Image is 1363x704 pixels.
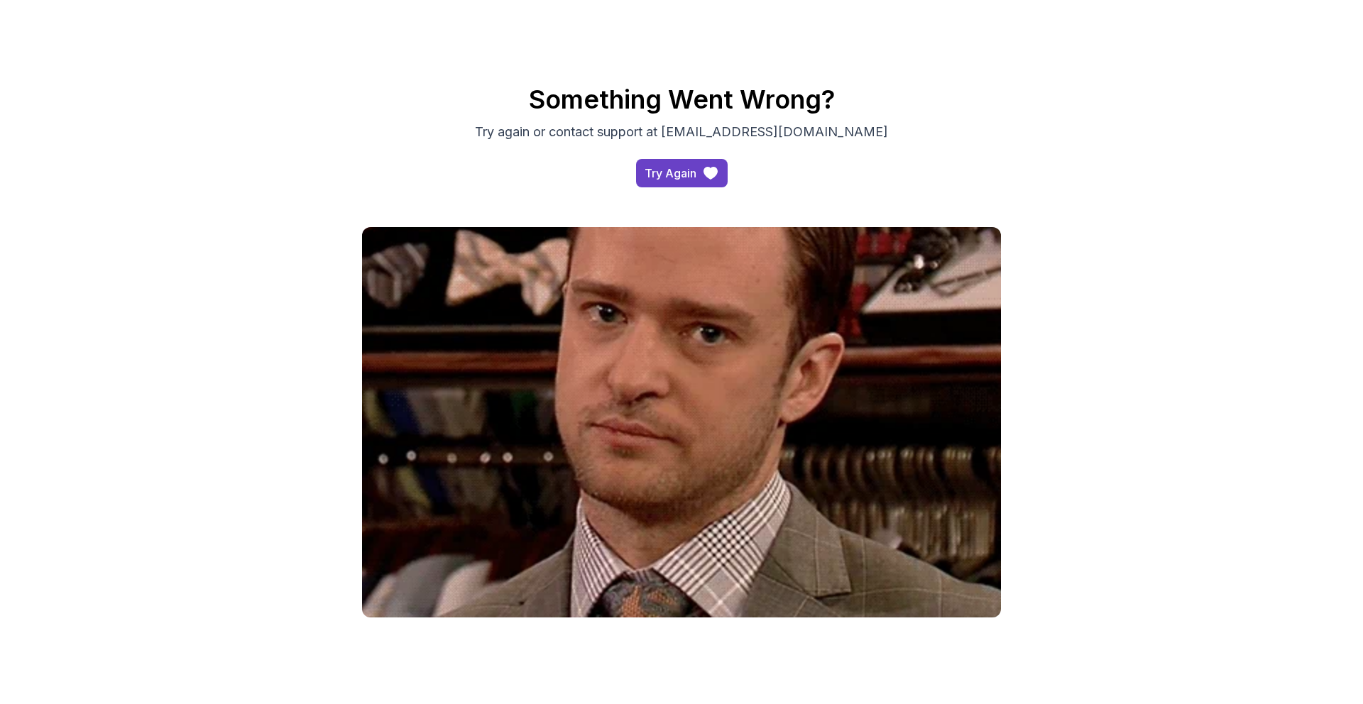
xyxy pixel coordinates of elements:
img: gif [362,227,1001,617]
p: Try again or contact support at [EMAIL_ADDRESS][DOMAIN_NAME] [443,122,920,142]
a: access-dashboard [636,159,728,187]
button: Try Again [636,159,728,187]
h2: Something Went Wrong? [185,85,1178,114]
div: Try Again [645,165,696,182]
